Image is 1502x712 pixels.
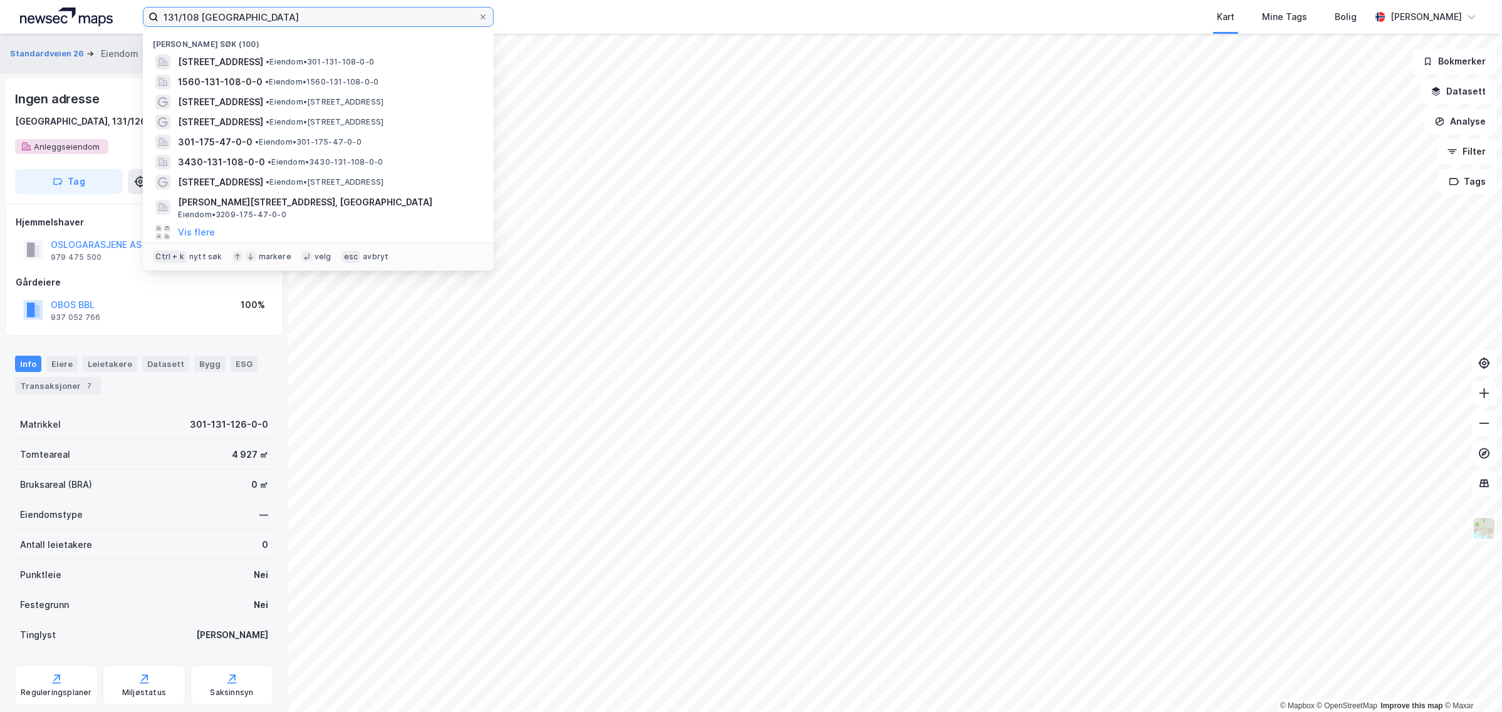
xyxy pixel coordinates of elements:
div: 0 [262,537,268,552]
div: Tinglyst [20,627,56,642]
div: nytt søk [189,252,222,262]
span: Eiendom • 301-175-47-0-0 [255,137,362,147]
span: • [266,97,269,106]
div: Miljøstatus [122,688,166,698]
div: esc [342,250,361,263]
div: Bygg [194,356,226,372]
a: Mapbox [1280,701,1315,710]
div: [PERSON_NAME] [196,627,268,642]
span: Eiendom • 3209-175-47-0-0 [178,210,286,220]
button: Bokmerker [1412,49,1497,74]
span: Eiendom • 301-131-108-0-0 [266,57,374,67]
button: Datasett [1421,79,1497,104]
span: • [255,137,259,147]
div: 979 475 500 [51,252,102,262]
button: Analyse [1424,109,1497,134]
div: Bruksareal (BRA) [20,477,92,492]
span: • [266,177,269,187]
div: Saksinnsyn [211,688,254,698]
img: Z [1473,517,1496,540]
div: Eiendom [101,46,138,61]
span: Eiendom • 3430-131-108-0-0 [268,157,383,167]
div: avbryt [363,252,389,262]
div: 937 052 766 [51,312,100,322]
img: logo.a4113a55bc3d86da70a041830d287a7e.svg [20,8,113,26]
span: Eiendom • 1560-131-108-0-0 [265,77,378,87]
div: Mine Tags [1262,9,1307,24]
span: Eiendom • [STREET_ADDRESS] [266,117,383,127]
div: Punktleie [20,567,61,582]
button: Tag [15,169,123,194]
span: • [266,117,269,126]
button: Tags [1439,169,1497,194]
button: Vis flere [178,225,215,240]
input: Søk på adresse, matrikkel, gårdeiere, leietakere eller personer [159,8,478,26]
span: • [266,57,269,66]
div: Festegrunn [20,597,69,612]
div: Leietakere [83,356,137,372]
div: 301-131-126-0-0 [190,417,268,432]
button: Filter [1437,139,1497,164]
span: • [268,157,271,167]
div: 4 927 ㎡ [232,447,268,462]
a: OpenStreetMap [1317,701,1378,710]
div: 100% [241,297,265,312]
span: 301-175-47-0-0 [178,135,253,150]
iframe: Chat Widget [1439,652,1502,712]
span: [STREET_ADDRESS] [178,95,263,110]
div: Datasett [142,356,189,372]
div: Reguleringsplaner [21,688,91,698]
div: [GEOGRAPHIC_DATA], 131/126 [15,114,147,129]
div: Antall leietakere [20,537,92,552]
div: markere [259,252,291,262]
div: — [259,507,268,522]
div: Matrikkel [20,417,61,432]
div: Transaksjoner [15,377,101,395]
span: [PERSON_NAME][STREET_ADDRESS], [GEOGRAPHIC_DATA] [178,195,479,210]
div: Tomteareal [20,447,70,462]
div: Gårdeiere [16,275,273,290]
span: [STREET_ADDRESS] [178,175,263,190]
div: 7 [83,379,96,392]
div: Kart [1217,9,1234,24]
button: Standardveien 26 [10,48,86,60]
span: Eiendom • [STREET_ADDRESS] [266,177,383,187]
div: Ctrl + k [153,250,187,263]
span: [STREET_ADDRESS] [178,54,263,70]
span: 1560-131-108-0-0 [178,75,263,90]
a: Improve this map [1381,701,1443,710]
div: Eiere [46,356,78,372]
span: Eiendom • [STREET_ADDRESS] [266,97,383,107]
div: [PERSON_NAME] [1390,9,1462,24]
div: Eiendomstype [20,507,83,522]
span: 3430-131-108-0-0 [178,155,265,170]
div: Hjemmelshaver [16,215,273,230]
div: Nei [254,567,268,582]
span: • [265,77,269,86]
div: ESG [231,356,258,372]
div: [PERSON_NAME] søk (100) [143,29,494,52]
div: Kontrollprogram for chat [1439,652,1502,712]
span: [STREET_ADDRESS] [178,115,263,130]
div: Info [15,356,41,372]
div: Nei [254,597,268,612]
div: 0 ㎡ [251,477,268,492]
div: Bolig [1335,9,1357,24]
div: Ingen adresse [15,89,102,109]
div: velg [315,252,331,262]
